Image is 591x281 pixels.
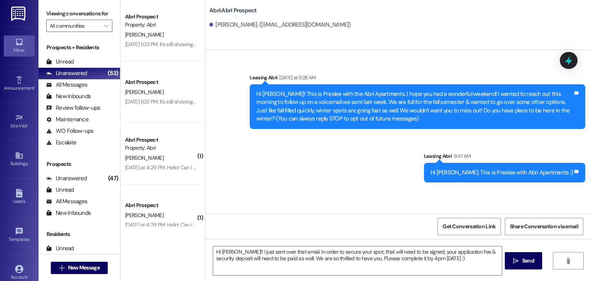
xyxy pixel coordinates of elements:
div: Hi [PERSON_NAME]. This is Preslee with Abri Apartments :) [431,169,573,177]
div: Leasing Abri [424,152,585,163]
a: Templates • [4,225,35,246]
span: • [34,84,35,90]
button: Get Conversation Link [437,218,501,235]
img: ResiDesk Logo [11,7,27,21]
i:  [59,265,65,271]
button: Share Conversation via email [505,218,583,235]
div: [DATE] at 4:29 PM: Hello! Can I put in another maintenance request from my bathroom sink please? ... [125,221,497,228]
div: All Messages [46,81,87,89]
span: Get Conversation Link [442,222,496,231]
div: All Messages [46,197,87,206]
a: Buildings [4,149,35,170]
div: WO Follow-ups [46,127,93,135]
div: Leasing Abri [250,74,585,84]
i:  [104,23,108,29]
div: Abri Prospect [125,201,196,209]
span: • [28,122,29,127]
textarea: Hi [PERSON_NAME]!! I just sent over that email. In order to secure your spot, that will need to b... [213,246,501,275]
button: Send [505,252,542,269]
div: Escalate [46,139,76,147]
i:  [513,258,519,264]
input: All communities [50,20,100,32]
label: Viewing conversations for [46,8,112,20]
div: Unread [46,58,74,66]
span: [PERSON_NAME] [125,154,164,161]
div: [DATE] 1:03 PM: It's still showing 380 for rent. [125,98,222,105]
span: [PERSON_NAME] [125,212,164,219]
b: Abri: Abri Prospect [209,7,257,15]
div: Maintenance [46,115,88,124]
div: Abri Prospect [125,78,196,86]
span: [PERSON_NAME] [125,89,164,95]
a: Inbox [4,35,35,56]
div: [DATE] 1:03 PM: It's still showing 380 for rent. [125,41,222,48]
div: Prospects [38,160,120,168]
i:  [565,258,571,264]
div: Property: Abri [125,144,196,152]
a: Site Visit • [4,111,35,132]
div: New Inbounds [46,209,91,217]
div: Review follow-ups [46,104,100,112]
a: Leads [4,187,35,207]
div: [PERSON_NAME]. ([EMAIL_ADDRESS][DOMAIN_NAME]) [209,21,351,29]
span: Send [522,257,534,265]
div: 9:47 AM [452,152,471,160]
span: New Message [68,264,100,272]
div: Property: Abri [125,21,196,29]
div: Unread [46,186,74,194]
div: Abri Prospect [125,136,196,144]
div: (47) [106,172,120,184]
div: Unanswered [46,69,87,77]
div: Abri Prospect [125,13,196,21]
span: Share Conversation via email [510,222,578,231]
div: [DATE] at 4:29 PM: Hello! Can I put in another maintenance request from my bathroom sink please? ... [125,164,497,171]
div: Unanswered [46,174,87,182]
div: (53) [106,67,120,79]
div: Residents [38,230,120,238]
div: Hi [PERSON_NAME]! This is Preslee with the Abri Apartments. I hope you had a wonderful weekend! I... [256,90,573,123]
span: • [30,236,31,241]
button: New Message [51,262,108,274]
div: Unread [46,244,74,253]
span: [PERSON_NAME] [125,31,164,38]
div: New Inbounds [46,92,91,100]
div: [DATE] at 9:28 AM [277,74,316,82]
div: Prospects + Residents [38,43,120,52]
